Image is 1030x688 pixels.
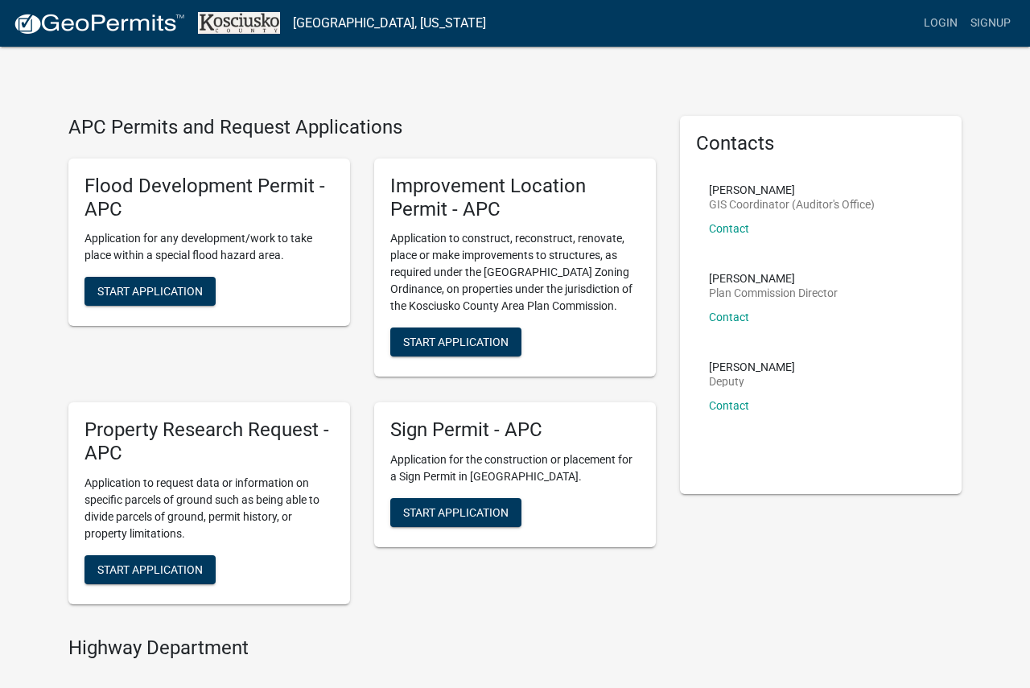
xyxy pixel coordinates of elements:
p: Application for any development/work to take place within a special flood hazard area. [84,230,334,264]
a: Contact [709,399,749,412]
p: [PERSON_NAME] [709,361,795,373]
a: Login [917,8,964,39]
p: Plan Commission Director [709,287,838,299]
img: Kosciusko County, Indiana [198,12,280,34]
span: Start Application [403,506,509,519]
a: [GEOGRAPHIC_DATA], [US_STATE] [293,10,486,37]
button: Start Application [390,328,521,356]
span: Start Application [403,336,509,348]
p: GIS Coordinator (Auditor's Office) [709,199,875,210]
h5: Improvement Location Permit - APC [390,175,640,221]
button: Start Application [84,555,216,584]
span: Start Application [97,285,203,298]
a: Contact [709,222,749,235]
p: Application to request data or information on specific parcels of ground such as being able to di... [84,475,334,542]
button: Start Application [84,277,216,306]
span: Start Application [97,562,203,575]
p: Deputy [709,376,795,387]
button: Start Application [390,498,521,527]
p: [PERSON_NAME] [709,184,875,196]
p: Application for the construction or placement for a Sign Permit in [GEOGRAPHIC_DATA]. [390,451,640,485]
a: Signup [964,8,1017,39]
p: Application to construct, reconstruct, renovate, place or make improvements to structures, as req... [390,230,640,315]
h4: Highway Department [68,637,656,660]
p: [PERSON_NAME] [709,273,838,284]
h5: Flood Development Permit - APC [84,175,334,221]
h5: Contacts [696,132,946,155]
h4: APC Permits and Request Applications [68,116,656,139]
a: Contact [709,311,749,323]
h5: Property Research Request - APC [84,418,334,465]
h5: Sign Permit - APC [390,418,640,442]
